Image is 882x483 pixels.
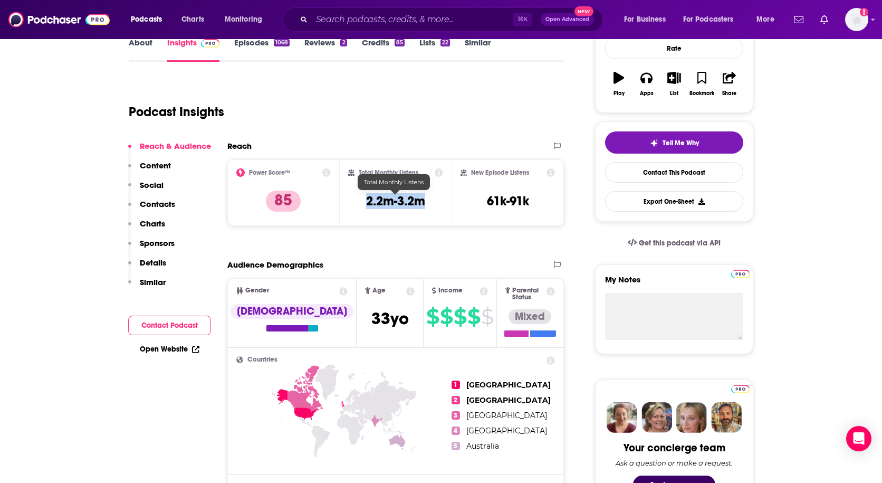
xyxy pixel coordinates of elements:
a: Open Website [140,345,199,354]
span: Age [372,287,386,294]
span: Podcasts [131,12,162,27]
button: tell me why sparkleTell Me Why [605,131,743,154]
a: Similar [465,37,491,62]
div: 2 [340,39,347,46]
span: $ [481,308,493,325]
span: Tell Me Why [663,139,699,147]
span: 33 yo [371,308,409,329]
div: Rate [605,37,743,59]
img: Jon Profile [711,402,742,433]
img: User Profile [845,8,868,31]
p: 85 [266,191,301,212]
div: Share [722,90,736,97]
img: tell me why sparkle [650,139,658,147]
span: Gender [245,287,269,294]
a: Lists22 [419,37,450,62]
div: Your concierge team [624,441,725,454]
button: Export One-Sheet [605,191,743,212]
h2: Reach [227,141,252,151]
p: Similar [140,277,166,287]
h3: 2.2m-3.2m [366,193,425,209]
span: [GEOGRAPHIC_DATA] [466,411,547,420]
img: Podchaser Pro [731,385,750,393]
p: Contacts [140,199,175,209]
a: Get this podcast via API [619,230,729,256]
div: Open Intercom Messenger [846,426,871,451]
span: 1 [452,381,460,389]
span: Get this podcast via API [639,239,721,248]
span: Countries [247,356,277,363]
div: Search podcasts, credits, & more... [293,7,613,32]
img: Sydney Profile [607,402,637,433]
h3: 61k-91k [487,193,529,209]
p: Sponsors [140,238,175,248]
button: Share [716,65,743,103]
button: Charts [128,219,165,238]
label: My Notes [605,274,743,293]
span: 5 [452,442,460,450]
div: Play [613,90,625,97]
a: Credits85 [362,37,405,62]
span: [GEOGRAPHIC_DATA] [466,380,551,390]
span: $ [454,308,466,325]
a: InsightsPodchaser Pro [167,37,219,62]
a: Charts [175,11,210,28]
button: Details [128,258,166,277]
p: Details [140,258,166,268]
button: Reach & Audience [128,141,211,160]
h1: Podcast Insights [129,104,224,120]
span: 4 [452,427,460,435]
button: Similar [128,277,166,297]
a: Pro website [731,268,750,278]
a: Show notifications dropdown [816,11,832,29]
button: Bookmark [688,65,715,103]
a: Show notifications dropdown [790,11,808,29]
span: [GEOGRAPHIC_DATA] [466,395,551,405]
button: Show profile menu [845,8,868,31]
a: Reviews2 [304,37,347,62]
span: For Podcasters [683,12,734,27]
h2: Power Score™ [249,169,290,176]
span: 3 [452,411,460,420]
img: Podchaser - Follow, Share and Rate Podcasts [8,10,110,30]
p: Charts [140,219,165,229]
span: $ [440,308,453,325]
div: Ask a question or make a request. [616,459,733,467]
div: 1068 [274,39,290,46]
a: Episodes1068 [234,37,290,62]
span: New [574,6,593,16]
span: Monitoring [225,12,262,27]
button: open menu [749,11,788,28]
span: ⌘ K [513,13,532,26]
img: Podchaser Pro [201,39,219,48]
p: Content [140,160,171,171]
span: For Business [624,12,666,27]
button: Apps [632,65,660,103]
button: Contact Podcast [128,316,211,335]
span: 2 [452,396,460,404]
span: Australia [466,441,499,451]
div: [DEMOGRAPHIC_DATA] [231,304,353,319]
button: open menu [123,11,176,28]
a: Pro website [731,383,750,393]
input: Search podcasts, credits, & more... [312,11,513,28]
span: Income [438,287,463,294]
span: $ [426,308,439,325]
button: Play [605,65,632,103]
button: open menu [617,11,679,28]
span: More [756,12,774,27]
button: Sponsors [128,238,175,258]
img: Jules Profile [676,402,707,433]
span: Open Advanced [545,17,589,22]
div: Apps [640,90,654,97]
h2: Audience Demographics [227,260,323,270]
a: About [129,37,152,62]
div: Bookmark [689,90,714,97]
span: $ [467,308,480,325]
button: Contacts [128,199,175,219]
a: Contact This Podcast [605,162,743,183]
span: [GEOGRAPHIC_DATA] [466,426,547,435]
div: List [670,90,678,97]
img: Podchaser Pro [731,270,750,278]
span: Total Monthly Listens [364,178,424,186]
